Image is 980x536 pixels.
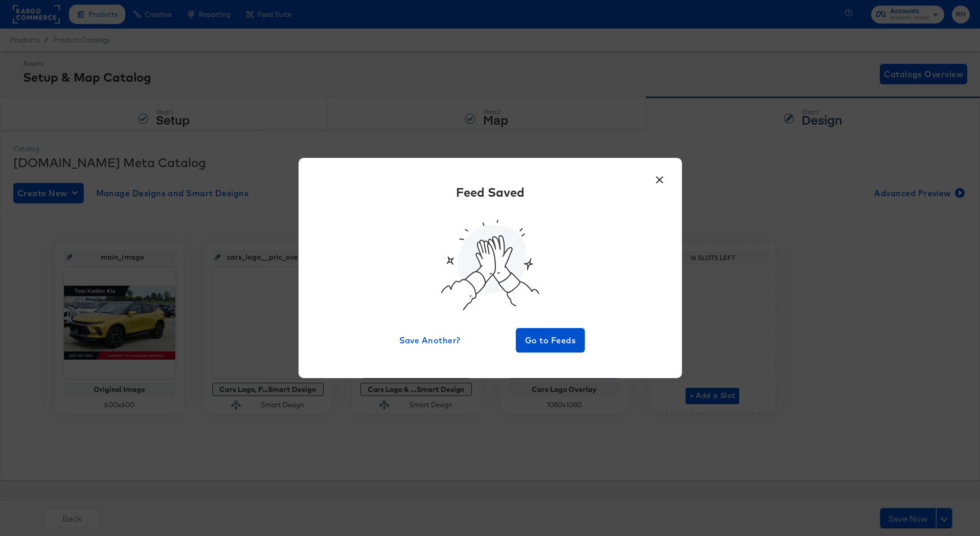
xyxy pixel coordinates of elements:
[395,328,465,353] button: Save Another?
[399,333,461,347] span: Save Another?
[516,328,585,353] button: Go to Feeds
[651,168,669,187] button: ×
[520,333,581,347] span: Go to Feeds
[456,183,525,201] div: Feed Saved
